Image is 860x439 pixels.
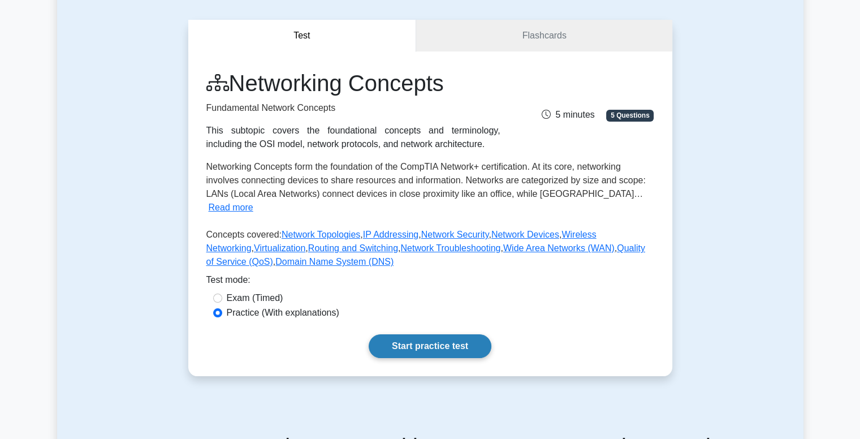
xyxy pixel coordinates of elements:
[227,306,339,320] label: Practice (With explanations)
[491,230,559,239] a: Network Devices
[606,110,654,121] span: 5 Questions
[282,230,360,239] a: Network Topologies
[227,291,283,305] label: Exam (Timed)
[421,230,489,239] a: Network Security
[416,20,672,52] a: Flashcards
[308,243,398,253] a: Routing and Switching
[503,243,615,253] a: Wide Area Networks (WAN)
[206,124,500,151] div: This subtopic covers the foundational concepts and terminology, including the OSI model, network ...
[206,228,654,273] p: Concepts covered: , , , , , , , , , ,
[188,20,417,52] button: Test
[209,201,253,214] button: Read more
[275,257,394,266] a: Domain Name System (DNS)
[369,334,491,358] a: Start practice test
[400,243,500,253] a: Network Troubleshooting
[206,162,646,199] span: Networking Concepts form the foundation of the CompTIA Network+ certification. At its core, netwo...
[206,70,500,97] h1: Networking Concepts
[542,110,594,119] span: 5 minutes
[206,101,500,115] p: Fundamental Network Concepts
[206,273,654,291] div: Test mode:
[363,230,418,239] a: IP Addressing
[254,243,305,253] a: Virtualization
